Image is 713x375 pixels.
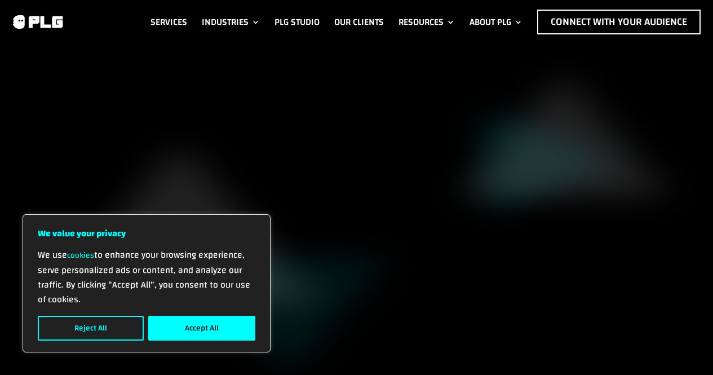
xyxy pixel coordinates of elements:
[398,10,455,34] a: Resources
[23,214,271,352] div: We value your privacy
[38,316,144,341] button: Reject All
[202,10,260,34] a: Industries
[274,10,320,34] a: PLG Studio
[38,248,255,307] p: We use to enhance your browsing experience, serve personalized ads or content, and analyze our tr...
[537,10,701,34] a: Connect with Your Audience
[470,10,522,34] a: About PLG
[67,248,94,263] a: cookies
[38,226,255,241] p: We value your privacy
[150,10,187,34] a: Services
[148,316,255,341] button: Accept All
[334,10,384,34] a: Our Clients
